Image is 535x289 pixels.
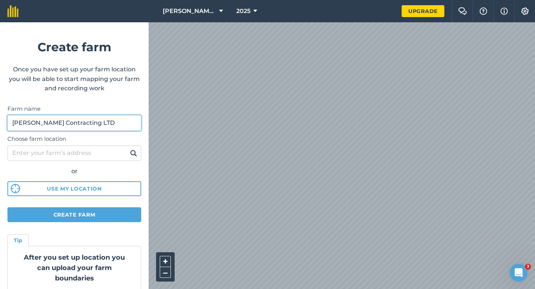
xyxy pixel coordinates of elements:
input: Enter your farm’s address [7,145,141,161]
img: svg+xml;base64,PHN2ZyB4bWxucz0iaHR0cDovL3d3dy53My5vcmcvMjAwMC9zdmciIHdpZHRoPSIxOSIgaGVpZ2h0PSIyNC... [130,149,137,158]
img: A cog icon [521,7,529,15]
a: Upgrade [402,5,444,17]
div: or [7,166,141,176]
img: fieldmargin Logo [7,5,19,17]
label: Choose farm location [7,134,141,143]
span: 2025 [236,7,250,16]
button: Create farm [7,207,141,222]
img: Two speech bubbles overlapping with the left bubble in the forefront [458,7,467,15]
button: Use my location [7,181,141,196]
img: svg+xml;base64,PHN2ZyB4bWxucz0iaHR0cDovL3d3dy53My5vcmcvMjAwMC9zdmciIHdpZHRoPSIxNyIgaGVpZ2h0PSIxNy... [500,7,508,16]
span: 3 [525,264,531,270]
p: Once you have set up your farm location you will be able to start mapping your farm and recording... [7,65,141,93]
h1: Create farm [7,38,141,56]
span: [PERSON_NAME] & Sons Farming LTD [163,7,216,16]
strong: After you set up location you can upload your farm boundaries [24,253,125,282]
img: svg%3e [11,184,20,193]
h4: Tip [14,236,22,244]
img: A question mark icon [479,7,488,15]
input: Farm name [7,115,141,131]
button: – [160,267,171,278]
iframe: Intercom live chat [510,264,528,282]
label: Farm name [7,104,141,113]
button: + [160,256,171,267]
